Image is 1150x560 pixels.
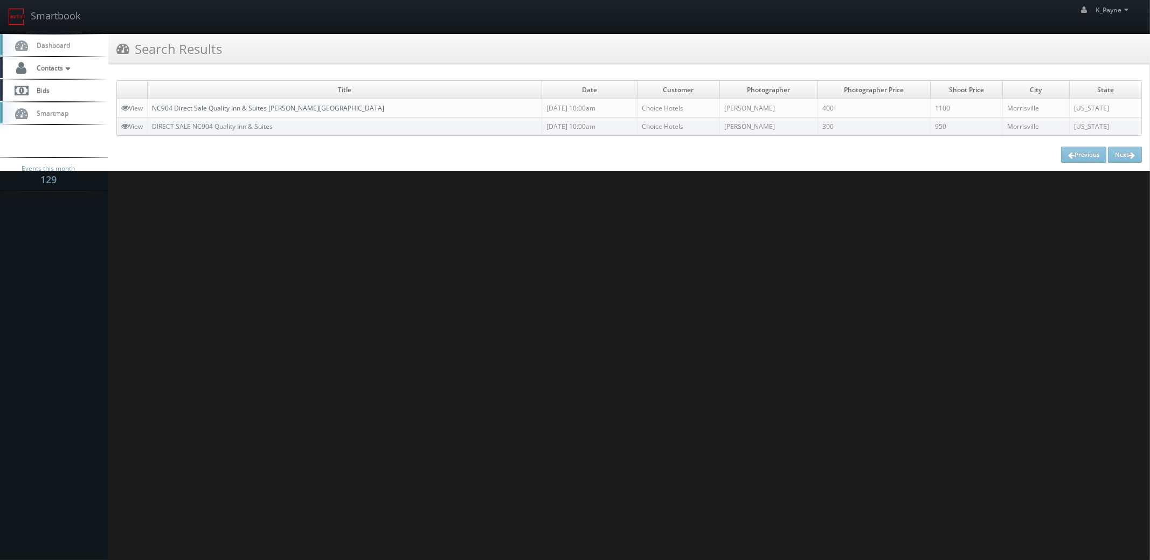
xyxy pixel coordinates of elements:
span: Smartmap [31,108,68,117]
td: [PERSON_NAME] [720,117,818,136]
td: 400 [818,99,930,117]
span: Contacts [31,63,73,72]
td: Shoot Price [931,81,1003,99]
td: Morrisville [1003,117,1070,136]
span: Bids [31,86,50,95]
td: [DATE] 10:00am [542,117,638,136]
a: View [121,103,143,113]
img: smartbook-logo.png [8,8,25,25]
td: [DATE] 10:00am [542,99,638,117]
td: 950 [931,117,1003,136]
td: City [1003,81,1070,99]
td: Choice Hotels [637,117,720,136]
strong: 129 [40,173,57,186]
td: Choice Hotels [637,99,720,117]
td: [US_STATE] [1070,99,1141,117]
td: Morrisville [1003,99,1070,117]
td: Customer [637,81,720,99]
td: State [1070,81,1141,99]
a: DIRECT SALE NC904 Quality Inn & Suites [152,122,273,131]
td: Title [148,81,542,99]
td: [US_STATE] [1070,117,1141,136]
td: Photographer [720,81,818,99]
td: Photographer Price [818,81,930,99]
td: 1100 [931,99,1003,117]
td: [PERSON_NAME] [720,99,818,117]
a: NC904 Direct Sale Quality Inn & Suites [PERSON_NAME][GEOGRAPHIC_DATA] [152,103,384,113]
span: K_Payne [1096,5,1132,15]
span: Dashboard [31,40,70,50]
span: Events this month [22,163,75,174]
td: 300 [818,117,930,136]
td: Date [542,81,638,99]
h3: Search Results [116,39,222,58]
a: View [121,122,143,131]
